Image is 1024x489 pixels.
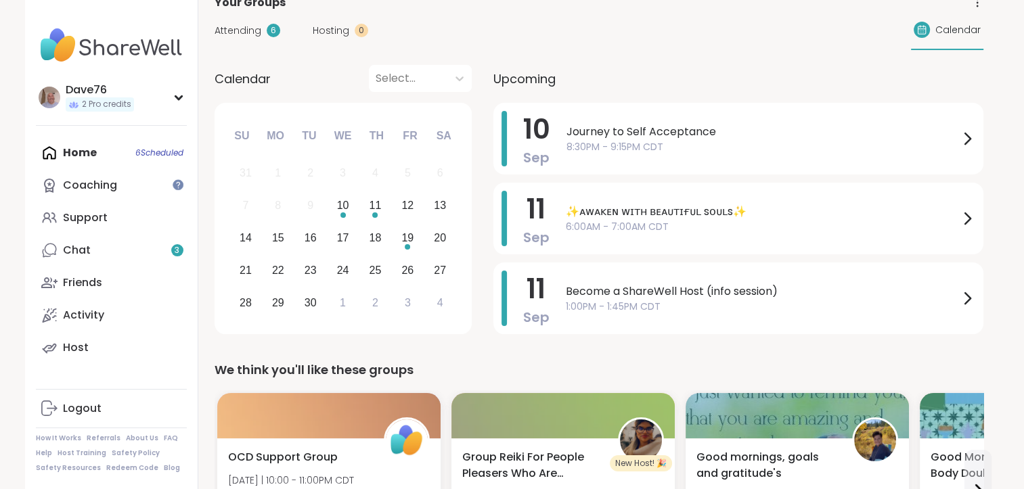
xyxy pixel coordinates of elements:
[393,191,422,220] div: Choose Friday, September 12th, 2025
[426,224,455,253] div: Choose Saturday, September 20th, 2025
[263,256,292,285] div: Choose Monday, September 22nd, 2025
[82,99,131,110] span: 2 Pro credits
[361,224,390,253] div: Choose Thursday, September 18th, 2025
[434,261,446,279] div: 27
[173,179,183,190] iframe: Spotlight
[355,24,368,37] div: 0
[36,169,187,202] a: Coaching
[401,196,414,214] div: 12
[305,294,317,312] div: 30
[36,463,101,473] a: Safety Resources
[66,83,134,97] div: Dave76
[227,121,257,151] div: Su
[566,140,959,154] span: 8:30PM - 9:15PM CDT
[527,270,546,308] span: 11
[296,224,325,253] div: Choose Tuesday, September 16th, 2025
[337,229,349,247] div: 17
[462,449,603,482] span: Group Reiki For People Pleasers Who Are Exhausted
[395,121,425,151] div: Fr
[272,229,284,247] div: 15
[240,294,252,312] div: 28
[229,157,456,319] div: month 2025-09
[328,121,357,151] div: We
[426,191,455,220] div: Choose Saturday, September 13th, 2025
[328,159,357,188] div: Not available Wednesday, September 3rd, 2025
[36,22,187,69] img: ShareWell Nav Logo
[610,455,672,471] div: New Host! 🎉
[340,294,346,312] div: 1
[305,229,317,247] div: 16
[523,308,550,327] span: Sep
[58,448,106,458] a: Host Training
[63,340,89,355] div: Host
[63,243,91,258] div: Chat
[328,256,357,285] div: Choose Wednesday, September 24th, 2025
[36,234,187,266] a: Chat3
[36,331,187,364] a: Host
[307,196,313,214] div: 9
[228,449,338,465] span: OCD Support Group
[328,224,357,253] div: Choose Wednesday, September 17th, 2025
[272,261,284,279] div: 22
[305,261,317,279] div: 23
[36,299,187,331] a: Activity
[935,23,981,37] span: Calendar
[340,164,346,182] div: 3
[261,121,290,151] div: Mo
[386,419,428,461] img: ShareWell
[228,473,370,487] span: [DATE] | 10:00 - 11:00PM CDT
[393,224,422,253] div: Choose Friday, September 19th, 2025
[372,294,378,312] div: 2
[63,178,117,193] div: Coaching
[434,196,446,214] div: 13
[294,121,324,151] div: Tu
[63,308,104,323] div: Activity
[296,288,325,317] div: Choose Tuesday, September 30th, 2025
[263,224,292,253] div: Choose Monday, September 15th, 2025
[566,204,959,220] span: ✨ᴀᴡᴀᴋᴇɴ ᴡɪᴛʜ ʙᴇᴀᴜᴛɪғᴜʟ sᴏᴜʟs✨
[437,164,443,182] div: 6
[401,261,414,279] div: 26
[215,360,983,379] div: We think you'll like these groups
[164,463,180,473] a: Blog
[361,288,390,317] div: Choose Thursday, October 2nd, 2025
[523,110,550,148] span: 10
[493,70,556,88] span: Upcoming
[696,449,837,482] span: Good mornings, goals and gratitude's
[426,159,455,188] div: Not available Saturday, September 6th, 2025
[566,220,959,234] span: 6:00AM - 7:00AM CDT
[240,229,252,247] div: 14
[337,196,349,214] div: 10
[854,419,896,461] img: CharityRoss
[36,392,187,425] a: Logout
[240,261,252,279] div: 21
[164,434,178,443] a: FAQ
[87,434,120,443] a: Referrals
[231,191,261,220] div: Not available Sunday, September 7th, 2025
[361,121,391,151] div: Th
[263,191,292,220] div: Not available Monday, September 8th, 2025
[39,87,60,108] img: Dave76
[240,164,252,182] div: 31
[313,24,349,38] span: Hosting
[566,300,959,314] span: 1:00PM - 1:45PM CDT
[361,159,390,188] div: Not available Thursday, September 4th, 2025
[36,266,187,299] a: Friends
[63,275,102,290] div: Friends
[63,401,102,416] div: Logout
[523,148,550,167] span: Sep
[428,121,458,151] div: Sa
[296,256,325,285] div: Choose Tuesday, September 23rd, 2025
[36,434,81,443] a: How It Works
[620,419,662,461] img: odesyss
[36,448,52,458] a: Help
[426,256,455,285] div: Choose Saturday, September 27th, 2025
[175,245,179,256] span: 3
[523,228,550,247] span: Sep
[63,210,108,225] div: Support
[437,294,443,312] div: 4
[231,288,261,317] div: Choose Sunday, September 28th, 2025
[405,164,411,182] div: 5
[370,229,382,247] div: 18
[231,224,261,253] div: Choose Sunday, September 14th, 2025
